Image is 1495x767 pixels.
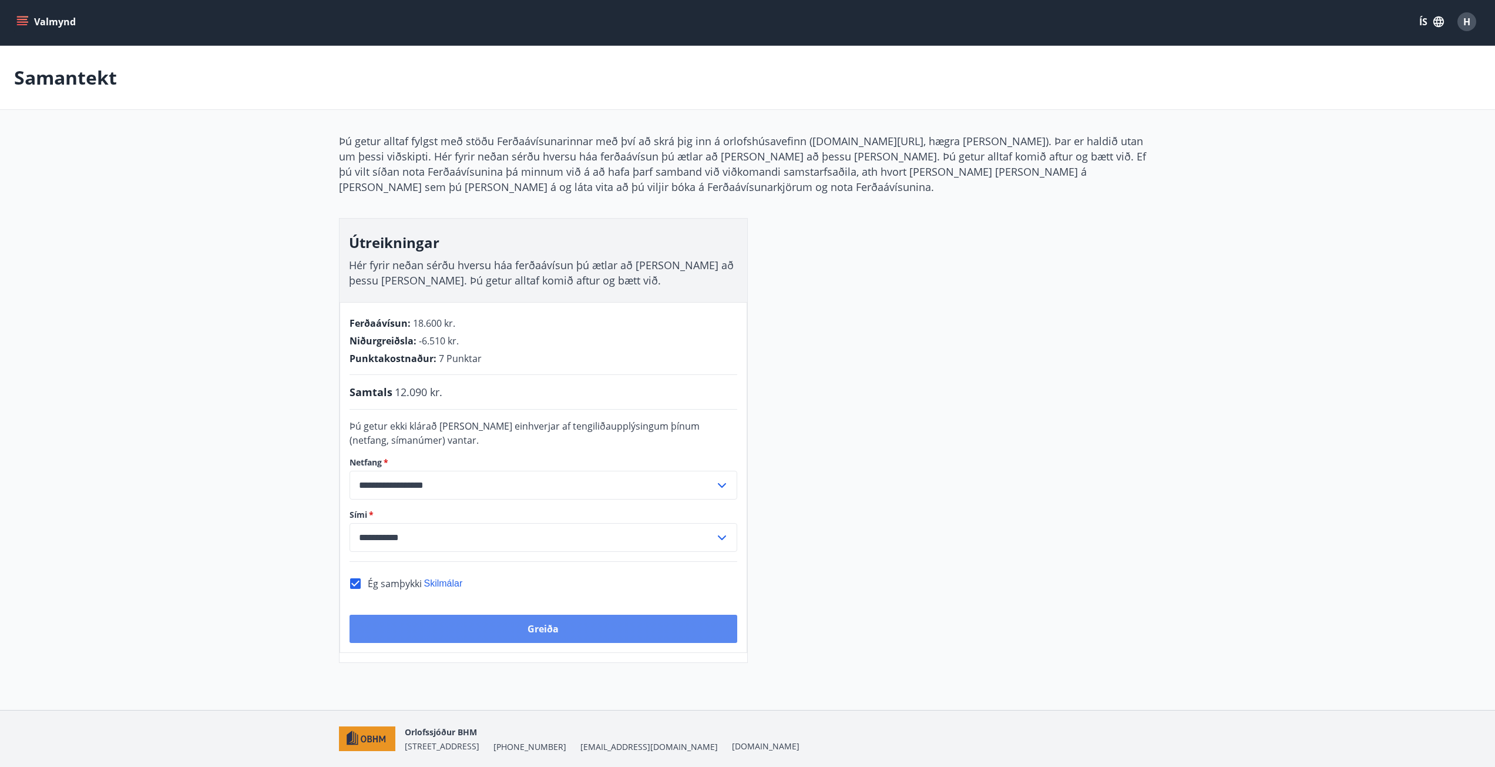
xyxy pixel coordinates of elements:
button: Skilmálar [424,577,463,590]
span: Orlofssjóður BHM [405,726,477,738]
p: Þú getur alltaf fylgst með stöðu Ferðaávísunarinnar með því að skrá þig inn á orlofshúsavefinn ([... [339,133,1157,195]
button: H [1453,8,1481,36]
p: Samantekt [14,65,117,91]
img: c7HIBRK87IHNqKbXD1qOiSZFdQtg2UzkX3TnRQ1O.png [339,726,396,752]
span: -6.510 kr. [419,334,459,347]
span: Skilmálar [424,578,463,588]
span: Samtals [350,384,392,400]
span: 18.600 kr. [413,317,455,330]
span: Hér fyrir neðan sérðu hversu háa ferðaávísun þú ætlar að [PERSON_NAME] að þessu [PERSON_NAME]. Þú... [349,258,734,287]
span: 12.090 kr. [395,384,442,400]
span: Ég samþykki [368,577,422,590]
button: menu [14,11,80,32]
span: H [1463,15,1470,28]
label: Netfang [350,457,737,468]
span: 7 Punktar [439,352,482,365]
span: Ferðaávísun : [350,317,411,330]
label: Sími [350,509,737,521]
h3: Útreikningar [349,233,738,253]
a: [DOMAIN_NAME] [732,741,799,752]
button: ÍS [1413,11,1450,32]
span: [STREET_ADDRESS] [405,741,479,752]
span: Niðurgreiðsla : [350,334,416,347]
span: Punktakostnaður : [350,352,436,365]
span: [EMAIL_ADDRESS][DOMAIN_NAME] [580,741,718,753]
span: Þú getur ekki klárað [PERSON_NAME] einhverjar af tengiliðaupplýsingum þínum (netfang, símanúmer) ... [350,420,700,447]
button: Greiða [350,615,737,643]
span: [PHONE_NUMBER] [493,741,566,753]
